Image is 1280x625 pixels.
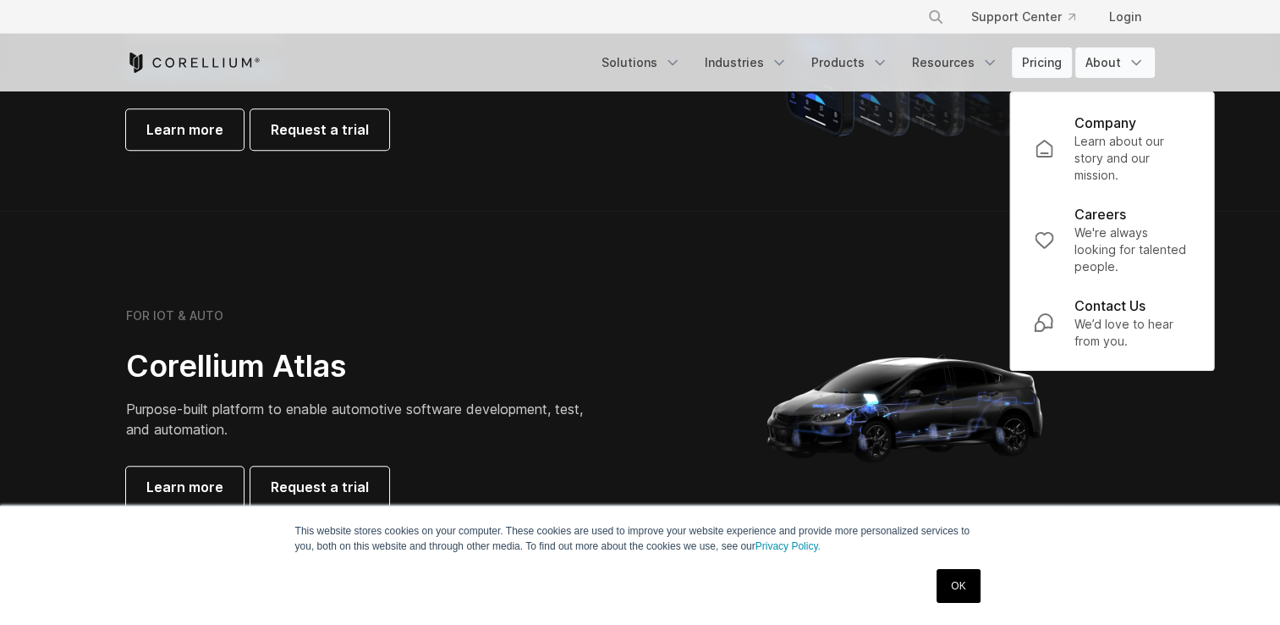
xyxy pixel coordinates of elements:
[126,53,261,73] a: Corellium Home
[1074,113,1136,133] p: Company
[271,477,369,497] span: Request a trial
[1074,296,1145,316] p: Contact Us
[937,569,980,603] a: OK
[958,2,1089,32] a: Support Center
[126,308,223,324] h6: FOR IOT & AUTO
[902,47,1008,78] a: Resources
[1012,47,1072,78] a: Pricing
[591,47,691,78] a: Solutions
[271,119,369,140] span: Request a trial
[737,238,1075,577] img: Corellium_Hero_Atlas_alt
[126,109,244,150] a: Learn more
[1020,102,1204,194] a: Company Learn about our story and our mission.
[1075,47,1155,78] a: About
[1020,194,1204,285] a: Careers We're always looking for talented people.
[801,47,898,78] a: Products
[126,401,583,438] span: Purpose-built platform to enable automotive software development, test, and automation.
[146,477,223,497] span: Learn more
[146,119,223,140] span: Learn more
[250,109,389,150] a: Request a trial
[920,2,951,32] button: Search
[250,467,389,507] a: Request a trial
[295,523,986,554] p: This website stores cookies on your computer. These cookies are used to improve your website expe...
[1020,285,1204,360] a: Contact Us We’d love to hear from you.
[591,47,1155,78] div: Navigation Menu
[1074,133,1190,184] p: Learn about our story and our mission.
[1074,316,1190,350] p: We’d love to hear from you.
[1074,224,1190,275] p: We're always looking for talented people.
[126,347,600,385] h2: Corellium Atlas
[695,47,798,78] a: Industries
[907,2,1155,32] div: Navigation Menu
[126,467,244,507] a: Learn more
[1096,2,1155,32] a: Login
[1074,204,1126,224] p: Careers
[755,540,821,552] a: Privacy Policy.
